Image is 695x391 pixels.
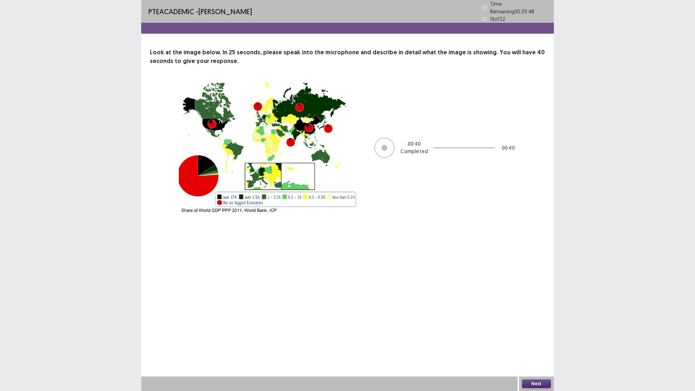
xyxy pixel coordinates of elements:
p: 19 of 32 [490,15,505,23]
span: PTE academic [148,7,194,16]
img: image-description [179,83,360,213]
p: 00 : 40 [408,140,421,148]
button: Next [522,379,551,388]
p: 00 : 40 [502,144,515,152]
p: Completed [400,148,428,155]
p: Look at the image below. In 25 seconds, please speak into the microphone and describe in detail w... [150,48,545,66]
p: - [PERSON_NAME] [148,6,252,17]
